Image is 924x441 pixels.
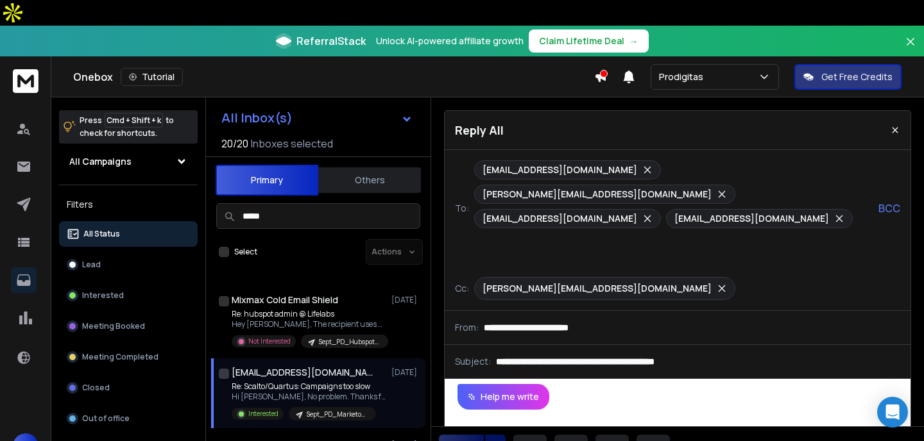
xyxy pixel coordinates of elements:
p: Interested [248,409,278,419]
p: Prodigitas [659,71,708,83]
p: Lead [82,260,101,270]
h1: All Inbox(s) [221,112,293,124]
button: Closed [59,375,198,401]
p: Re: Scalto/Quartus: Campaigns too slow [232,381,386,392]
p: [PERSON_NAME][EMAIL_ADDRESS][DOMAIN_NAME] [483,282,712,295]
button: All Inbox(s) [211,105,423,131]
span: ReferralStack [296,33,366,49]
button: Out of office [59,406,198,431]
p: From: [455,321,479,334]
button: Get Free Credits [794,64,902,90]
p: BCC [878,201,900,216]
button: Claim Lifetime Deal→ [529,29,649,53]
p: [PERSON_NAME][EMAIL_ADDRESS][DOMAIN_NAME] [483,188,712,201]
p: [EMAIL_ADDRESS][DOMAIN_NAME] [483,163,637,176]
p: Meeting Booked [82,321,145,331]
p: [DATE] [391,367,420,378]
p: Meeting Completed [82,352,158,362]
button: Tutorial [121,68,183,86]
p: Subject: [455,355,491,368]
h3: Filters [59,196,198,213]
p: [DATE] [391,295,420,305]
p: Out of office [82,413,130,424]
button: Primary [216,165,318,196]
p: [EMAIL_ADDRESS][DOMAIN_NAME] [674,212,829,225]
span: → [629,35,638,47]
button: Meeting Booked [59,313,198,339]
p: Interested [82,290,124,301]
button: Close banner [902,33,919,64]
span: 20 / 20 [221,136,248,151]
p: Sept_PD_Hubspot_CEO_USA [319,337,381,347]
h3: Inboxes selected [251,136,333,151]
div: Open Intercom Messenger [877,397,908,428]
p: Get Free Credits [821,71,893,83]
p: Reply All [455,121,504,139]
h1: Mixmax Cold Email Shield [232,294,338,306]
p: Press to check for shortcuts. [80,114,174,140]
button: Lead [59,252,198,278]
p: Not Interested [248,337,291,346]
p: Sept_PD_Marketo_USA_CEO [307,410,368,419]
p: Hi [PERSON_NAME], No problem. Thanks for [232,392,386,402]
div: Onebox [73,68,594,86]
p: Hey [PERSON_NAME], The recipient uses Mixmax [232,319,386,329]
p: All Status [83,229,120,239]
span: Cmd + Shift + k [105,113,163,128]
p: Re: hubspot admin @ Lifelabs [232,309,386,319]
p: [EMAIL_ADDRESS][DOMAIN_NAME] [483,212,637,225]
button: Meeting Completed [59,344,198,370]
label: Select [234,247,257,257]
button: Interested [59,283,198,308]
p: Unlock AI-powered affiliate growth [376,35,524,47]
button: All Campaigns [59,149,198,174]
h1: [EMAIL_ADDRESS][DOMAIN_NAME] +3 [232,366,373,379]
button: Others [318,166,421,194]
p: To: [455,202,469,215]
p: Cc: [455,282,469,295]
h1: All Campaigns [69,155,132,168]
button: All Status [59,221,198,247]
p: Closed [82,383,110,393]
button: Help me write [458,384,549,410]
